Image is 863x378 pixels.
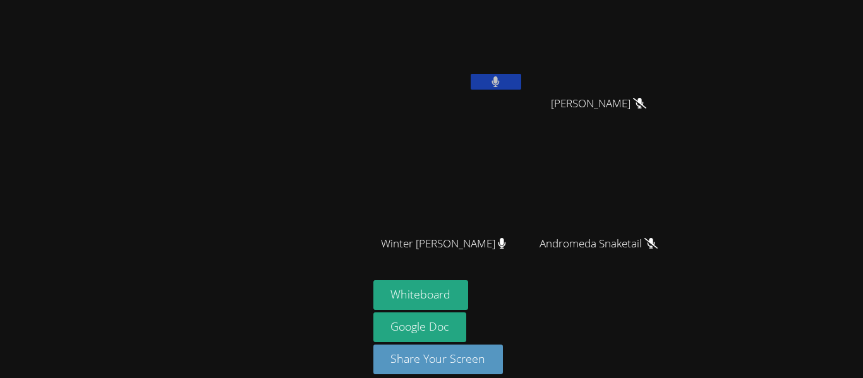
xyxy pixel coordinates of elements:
a: Google Doc [373,312,467,342]
button: Whiteboard [373,280,469,310]
span: [PERSON_NAME] [551,95,646,113]
span: Andromeda Snaketail [540,235,658,253]
span: Winter [PERSON_NAME] [381,235,506,253]
button: Share Your Screen [373,345,504,374]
